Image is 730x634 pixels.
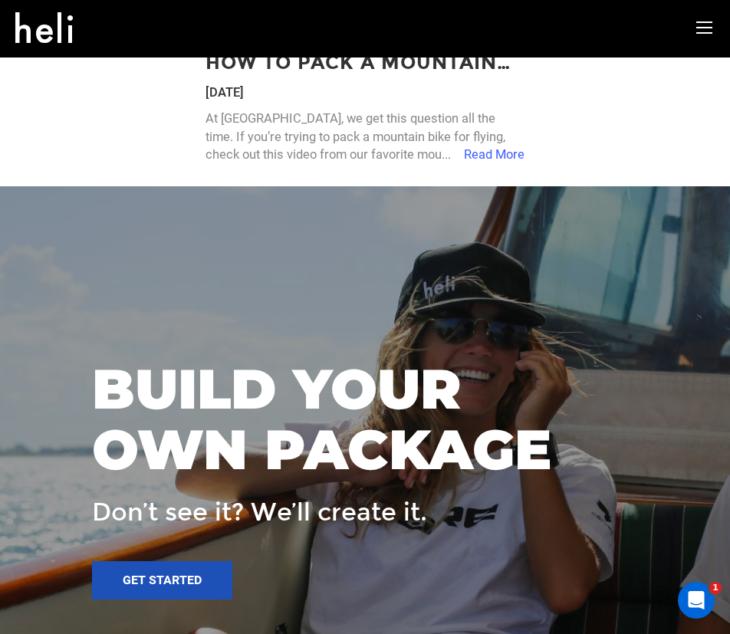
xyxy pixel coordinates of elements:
span: 1 [709,582,722,594]
p: Don’t see it? We’ll create it. [92,495,603,531]
iframe: Intercom live chat [678,582,715,619]
h3: BUILD YOUR OWN PACKAGE [92,359,603,480]
a: How To Pack A Mountain Bike For Flying [206,49,525,76]
p: At [GEOGRAPHIC_DATA], we get this question all the time. If you’re trying to pack a mountain bike... [206,110,525,164]
span: Read More [464,146,524,164]
a: Get started [92,561,232,600]
p: [DATE] [206,84,525,102]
